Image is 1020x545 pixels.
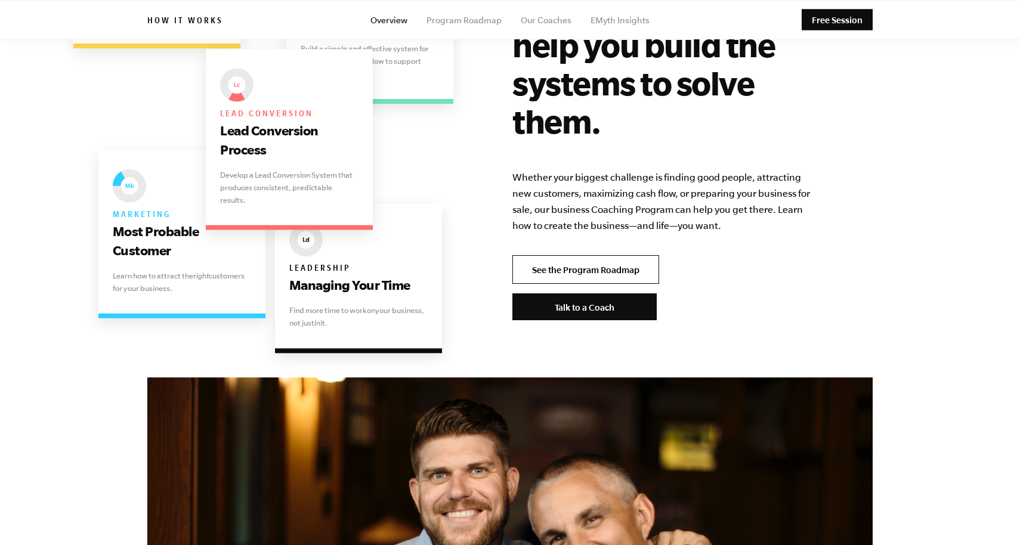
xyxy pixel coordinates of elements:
[314,318,320,327] i: in
[960,488,1020,545] iframe: Chat Widget
[555,302,614,312] span: Talk to a Coach
[802,10,873,30] a: Free Session
[113,169,146,203] img: EMyth The Seven Essential Systems: Marketing
[113,222,251,260] h3: Most Probable Customer
[512,293,657,320] a: Talk to a Coach
[370,16,407,25] a: Overview
[426,16,502,25] a: Program Roadmap
[113,270,251,295] p: Learn how to attract the customers for your business.
[512,255,659,284] a: See the Program Roadmap
[289,304,428,329] p: Find more time to work your business, not just it.
[512,169,813,234] p: Whether your biggest challenge is finding good people, attracting new customers, maximizing cash ...
[591,16,650,25] a: EMyth Insights
[113,208,251,222] h6: Marketing
[521,16,571,25] a: Our Coaches
[147,16,223,28] h6: How it works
